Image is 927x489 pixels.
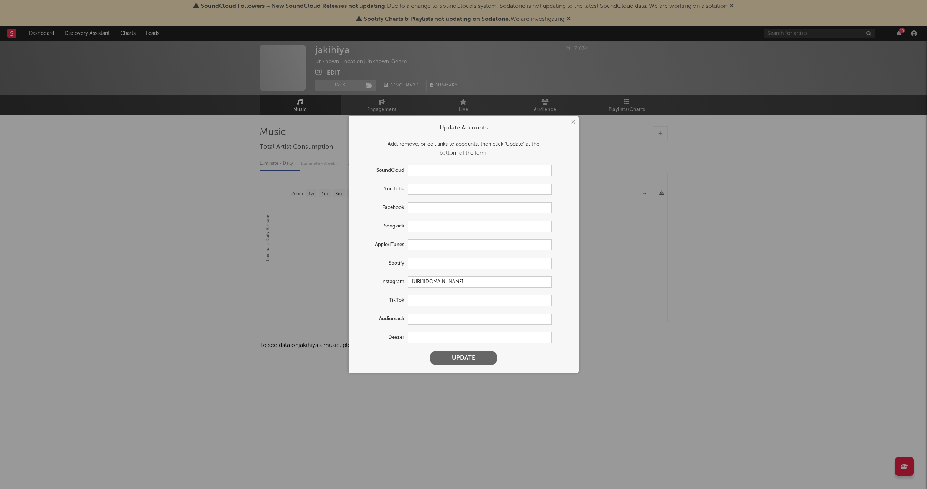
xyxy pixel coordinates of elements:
label: SoundCloud [356,166,408,175]
label: TikTok [356,296,408,305]
label: Deezer [356,333,408,342]
label: Apple/iTunes [356,240,408,249]
label: Instagram [356,278,408,286]
div: Update Accounts [356,124,571,132]
button: Update [430,351,497,365]
label: YouTube [356,185,408,194]
label: Audiomack [356,315,408,324]
label: Spotify [356,259,408,268]
label: Facebook [356,203,408,212]
button: × [569,118,577,126]
div: Add, remove, or edit links to accounts, then click 'Update' at the bottom of the form. [356,140,571,158]
label: Songkick [356,222,408,231]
